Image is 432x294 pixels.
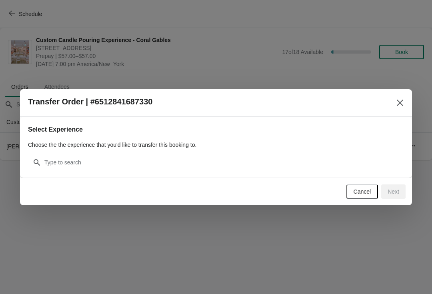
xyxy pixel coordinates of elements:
h2: Select Experience [28,125,404,134]
span: Cancel [354,188,371,195]
p: Choose the the experience that you'd like to transfer this booking to. [28,141,404,149]
button: Cancel [346,184,378,199]
h2: Transfer Order | #6512841687330 [28,97,152,106]
button: Close [393,96,407,110]
input: Type to search [44,155,404,170]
